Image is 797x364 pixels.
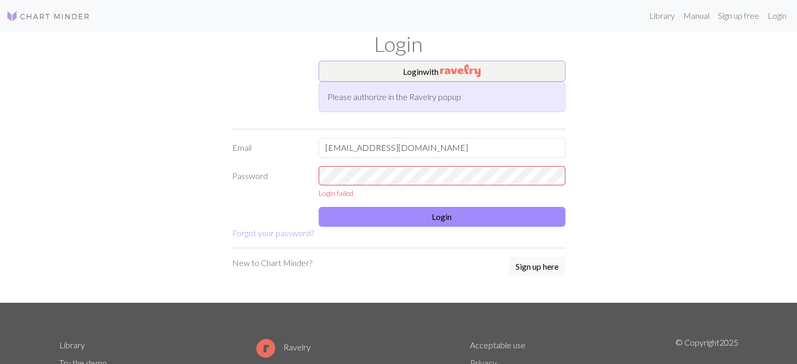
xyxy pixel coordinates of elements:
a: Sign up here [509,257,565,278]
p: New to Chart Minder? [232,257,312,269]
label: Password [226,166,312,199]
a: Login [763,5,791,26]
a: Forgot your password? [232,228,314,238]
a: Acceptable use [470,340,526,350]
h1: Login [53,31,745,57]
button: Loginwith [319,61,565,82]
a: Library [645,5,679,26]
a: Manual [679,5,714,26]
a: Ravelry [256,342,311,352]
button: Sign up here [509,257,565,277]
label: Email [226,138,312,158]
img: Ravelry logo [256,339,275,358]
img: Ravelry [440,64,481,77]
a: Sign up free [714,5,763,26]
div: Login failed [319,187,565,198]
div: Please authorize in the Ravelry popup [319,82,565,112]
img: Logo [6,10,90,23]
a: Library [59,340,85,350]
button: Login [319,207,565,227]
